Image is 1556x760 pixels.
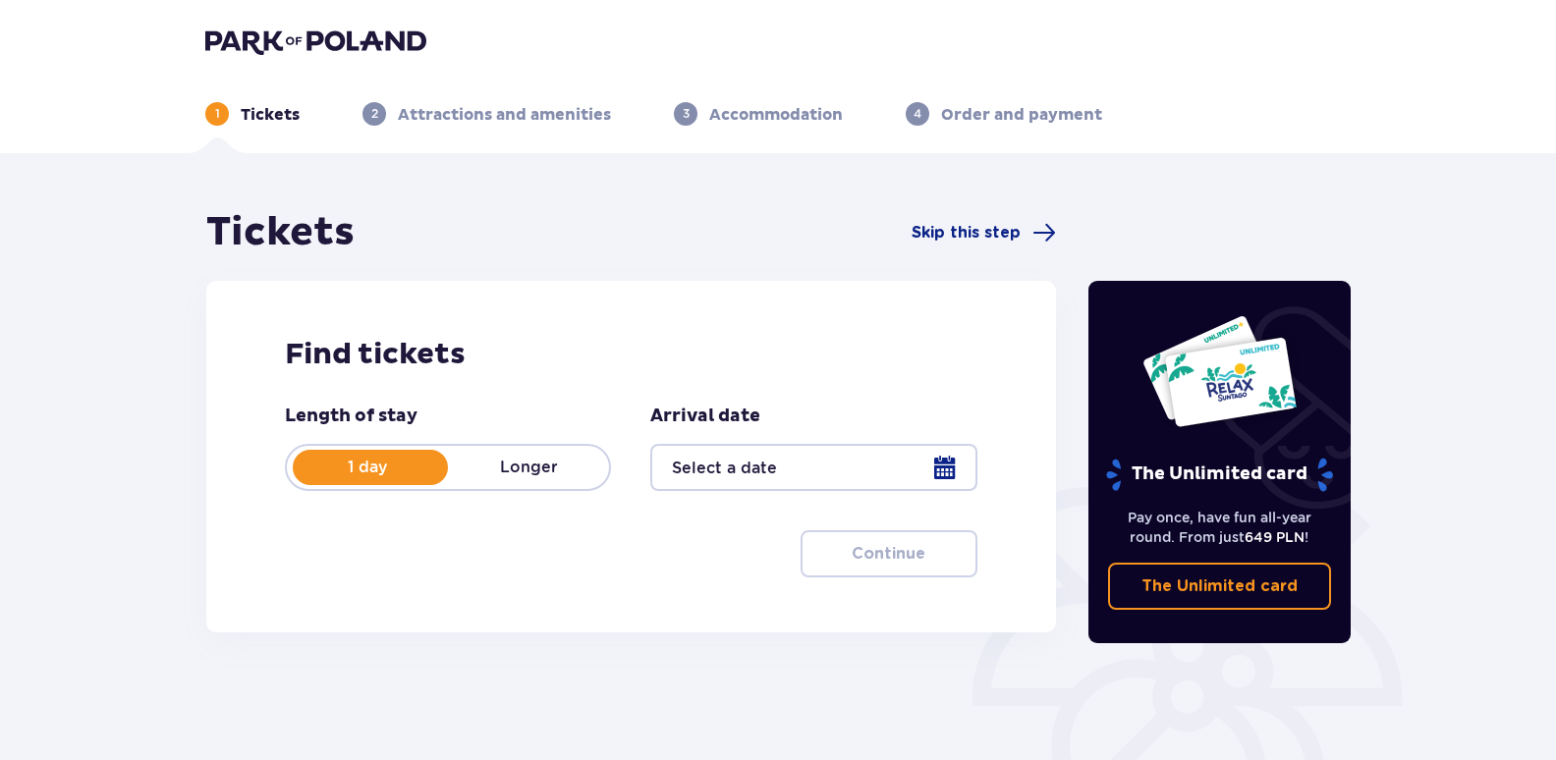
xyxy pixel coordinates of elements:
[215,105,220,123] p: 1
[941,104,1102,126] p: Order and payment
[285,405,417,428] p: Length of stay
[241,104,300,126] p: Tickets
[1108,508,1332,547] p: Pay once, have fun all-year round. From just !
[1141,314,1298,428] img: Two entry cards to Suntago with the word 'UNLIMITED RELAX', featuring a white background with tro...
[906,102,1102,126] div: 4Order and payment
[683,105,690,123] p: 3
[1104,458,1335,492] p: The Unlimited card
[674,102,843,126] div: 3Accommodation
[1141,575,1298,597] p: The Unlimited card
[912,222,1021,244] span: Skip this step
[801,530,977,577] button: Continue
[205,27,426,55] img: Park of Poland logo
[1245,529,1305,545] span: 649 PLN
[398,104,611,126] p: Attractions and amenities
[205,102,300,126] div: 1Tickets
[362,102,611,126] div: 2Attractions and amenities
[285,336,977,373] h2: Find tickets
[852,543,925,565] p: Continue
[1108,563,1332,610] a: The Unlimited card
[448,457,609,478] p: Longer
[287,457,448,478] p: 1 day
[709,104,843,126] p: Accommodation
[206,208,355,257] h1: Tickets
[371,105,378,123] p: 2
[914,105,921,123] p: 4
[912,221,1056,244] a: Skip this step
[650,405,760,428] p: Arrival date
